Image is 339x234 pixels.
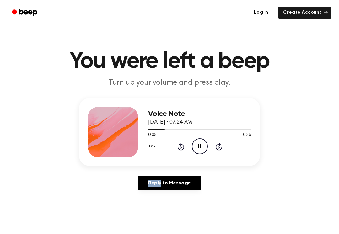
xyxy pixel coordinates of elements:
a: Reply to Message [138,176,201,190]
span: 0:05 [148,132,156,138]
a: Create Account [278,7,331,19]
button: 1.0x [148,141,158,152]
a: Log in [248,5,274,20]
h3: Voice Note [148,110,251,118]
span: 0:36 [243,132,251,138]
p: Turn up your volume and press play. [49,78,290,88]
a: Beep [8,7,43,19]
span: [DATE] · 07:24 AM [148,120,192,125]
h1: You were left a beep [9,50,330,73]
